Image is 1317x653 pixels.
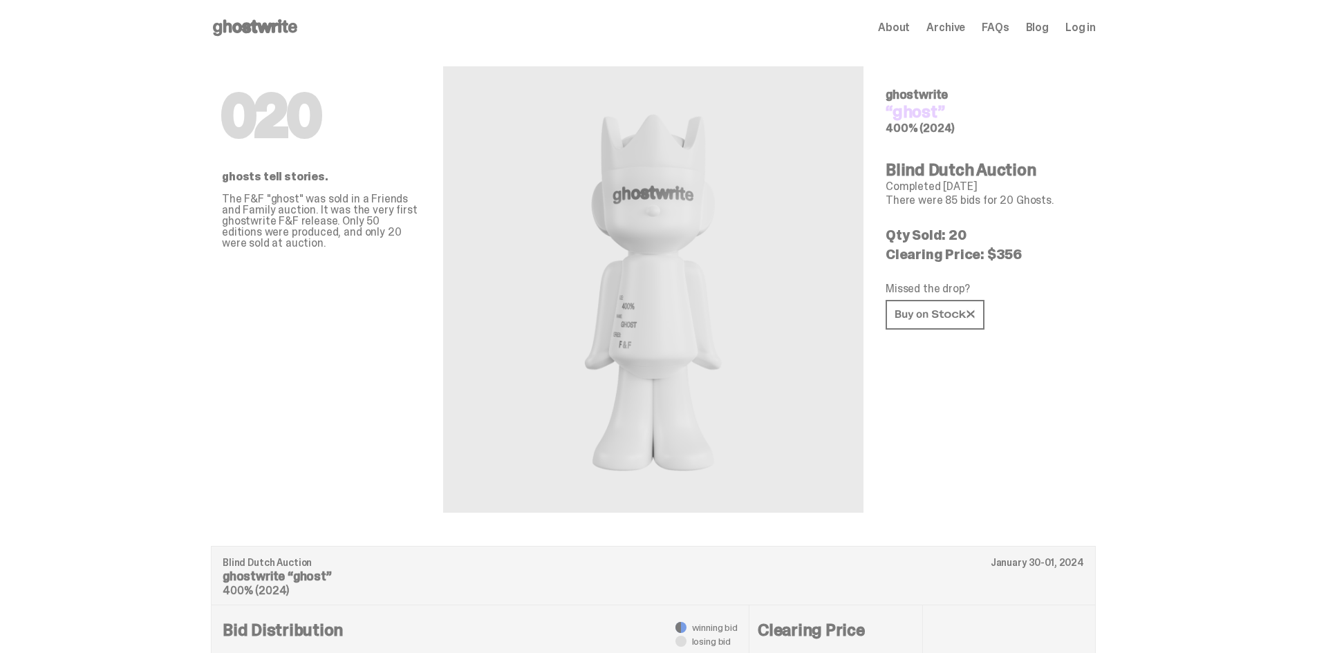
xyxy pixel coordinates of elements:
a: Blog [1026,22,1049,33]
p: January 30-01, 2024 [991,558,1084,567]
p: Qty Sold: 20 [886,228,1085,242]
a: About [878,22,910,33]
p: Clearing Price: $356 [886,247,1085,261]
a: Archive [926,22,965,33]
span: losing bid [692,636,731,646]
a: FAQs [982,22,1009,33]
p: Completed [DATE] [886,181,1085,192]
img: ghostwrite&ldquo;ghost&rdquo; [546,100,760,480]
a: Log in [1065,22,1096,33]
p: ghostwrite “ghost” [223,570,1084,583]
p: Missed the drop? [886,283,1085,294]
span: winning bid [692,623,738,632]
span: ghostwrite [886,86,948,103]
p: The F&F "ghost" was sold in a Friends and Family auction. It was the very first ghostwrite F&F re... [222,193,421,249]
p: Blind Dutch Auction [223,558,1084,567]
p: There were 85 bids for 20 Ghosts. [886,195,1085,206]
span: 400% (2024) [886,121,955,135]
h4: “ghost” [886,104,1085,120]
h4: Blind Dutch Auction [886,162,1085,178]
h1: 020 [222,88,421,144]
span: 400% (2024) [223,583,289,598]
p: ghosts tell stories. [222,171,421,182]
h4: Clearing Price [758,622,914,638]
